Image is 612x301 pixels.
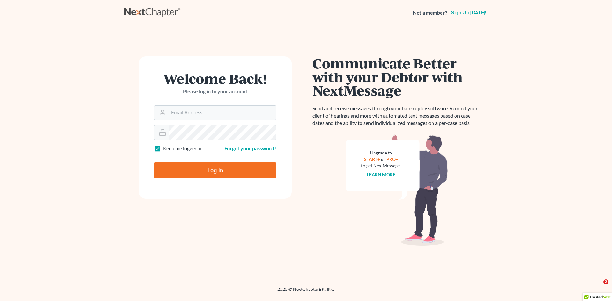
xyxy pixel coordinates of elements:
[124,286,488,297] div: 2025 © NextChapterBK, INC
[361,162,401,169] div: to get NextMessage.
[413,9,447,17] strong: Not a member?
[154,162,276,178] input: Log In
[364,156,380,162] a: START+
[312,105,481,127] p: Send and receive messages through your bankruptcy software. Remind your client of hearings and mo...
[367,172,395,177] a: Learn more
[312,56,481,97] h1: Communicate Better with your Debtor with NextMessage
[154,72,276,85] h1: Welcome Back!
[590,279,606,295] iframe: Intercom live chat
[224,145,276,151] a: Forgot your password?
[361,150,401,156] div: Upgrade to
[450,10,488,15] a: Sign up [DATE]!
[163,145,203,152] label: Keep me logged in
[603,279,608,284] span: 2
[169,106,276,120] input: Email Address
[381,156,385,162] span: or
[386,156,398,162] a: PRO+
[154,88,276,95] p: Please log in to your account
[346,134,448,246] img: nextmessage_bg-59042aed3d76b12b5cd301f8e5b87938c9018125f34e5fa2b7a6b67550977c72.svg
